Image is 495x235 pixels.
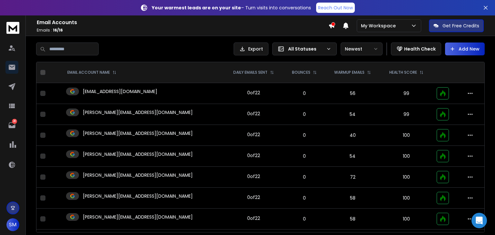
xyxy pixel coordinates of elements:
div: 0 of 22 [247,173,260,180]
td: 100 [380,125,433,146]
p: 0 [287,153,321,159]
div: 0 of 22 [247,194,260,201]
p: Emails : [37,28,328,33]
p: 0 [287,195,321,201]
td: 100 [380,167,433,188]
p: [PERSON_NAME][EMAIL_ADDRESS][DOMAIN_NAME] [83,109,193,116]
td: 72 [325,167,380,188]
td: 40 [325,125,380,146]
button: Add New [445,42,485,55]
td: 54 [325,104,380,125]
p: [PERSON_NAME][EMAIL_ADDRESS][DOMAIN_NAME] [83,151,193,157]
button: Health Check [391,42,441,55]
p: [PERSON_NAME][EMAIL_ADDRESS][DOMAIN_NAME] [83,172,193,178]
a: Reach Out Now [316,3,355,13]
button: SM [6,218,19,231]
p: 0 [287,174,321,180]
p: 20 [12,119,17,124]
div: 0 of 22 [247,110,260,117]
td: 100 [380,188,433,209]
span: 16 / 16 [53,27,63,33]
p: WARMUP EMAILS [334,70,364,75]
td: 100 [380,146,433,167]
p: [EMAIL_ADDRESS][DOMAIN_NAME] [83,88,157,95]
p: Get Free Credits [442,23,479,29]
p: HEALTH SCORE [389,70,417,75]
td: 99 [380,83,433,104]
div: EMAIL ACCOUNT NAME [67,70,116,75]
td: 99 [380,104,433,125]
button: Export [234,42,268,55]
img: logo [6,22,19,34]
div: 0 of 22 [247,89,260,96]
p: 0 [287,132,321,138]
div: 0 of 22 [247,131,260,138]
a: 20 [5,119,18,132]
button: Newest [341,42,383,55]
td: 58 [325,188,380,209]
p: Health Check [404,46,436,52]
p: [PERSON_NAME][EMAIL_ADDRESS][DOMAIN_NAME] [83,214,193,220]
h1: Email Accounts [37,19,328,26]
p: 0 [287,216,321,222]
p: All Statuses [288,46,324,52]
p: – Turn visits into conversations [152,5,311,11]
p: [PERSON_NAME][EMAIL_ADDRESS][DOMAIN_NAME] [83,193,193,199]
button: Get Free Credits [429,19,484,32]
div: 0 of 22 [247,215,260,221]
p: DAILY EMAILS SENT [233,70,267,75]
td: 58 [325,209,380,230]
p: [PERSON_NAME][EMAIL_ADDRESS][DOMAIN_NAME] [83,130,193,136]
td: 54 [325,146,380,167]
p: BOUNCES [292,70,310,75]
div: 0 of 22 [247,152,260,159]
strong: Your warmest leads are on your site [152,5,241,11]
p: 0 [287,111,321,117]
p: My Workspace [361,23,398,29]
p: 0 [287,90,321,97]
td: 56 [325,83,380,104]
td: 100 [380,209,433,230]
p: Reach Out Now [318,5,353,11]
div: Open Intercom Messenger [471,213,487,228]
